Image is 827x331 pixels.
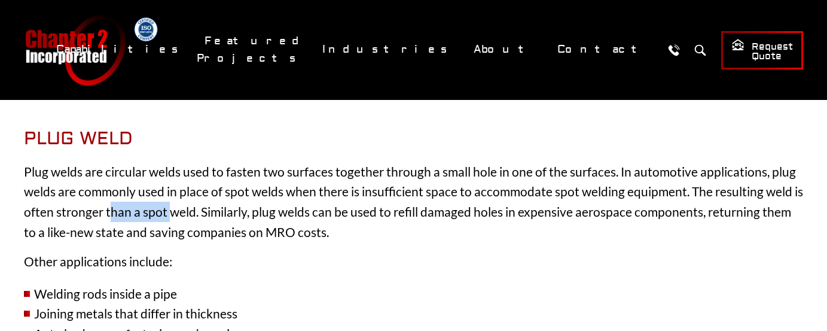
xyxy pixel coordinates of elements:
[34,286,177,301] span: Welding rods inside a pipe
[24,127,133,150] span: Plug Weld
[24,164,803,239] span: Plug welds are circular welds used to fasten two surfaces together through a small hole in one of...
[663,39,685,61] a: Call Us
[721,31,803,69] a: Request Quote
[466,37,544,62] a: About
[731,38,793,63] span: Request Quote
[197,28,309,71] a: Featured Projects
[24,254,172,269] span: Other applications include:
[550,37,657,62] a: Contact
[24,14,126,86] a: Chapter 2 Incorporated
[34,306,237,321] span: Joining metals that differ in thickness
[315,37,460,62] a: Industries
[689,39,711,61] button: Search
[48,37,191,62] a: Capabilities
